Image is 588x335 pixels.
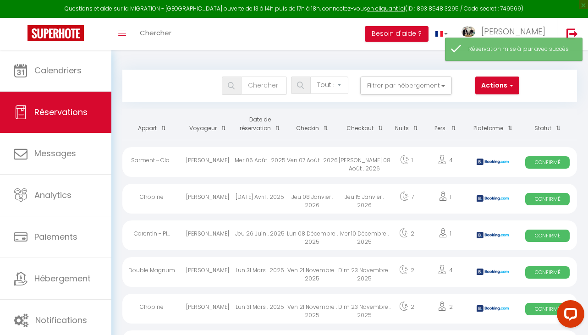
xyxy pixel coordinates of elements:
span: Analytics [34,189,71,201]
th: Sort by status [518,109,577,140]
th: Sort by guest [181,109,234,140]
button: Filtrer par hébergement [360,77,452,95]
img: logout [566,28,578,39]
th: Sort by checkin [286,109,338,140]
th: Sort by channel [468,109,518,140]
div: Réservation mise à jour avec succès [468,45,573,54]
span: Notifications [35,314,87,326]
th: Sort by rentals [122,109,181,140]
iframe: LiveChat chat widget [550,297,588,335]
span: Paiements [34,231,77,242]
span: Calendriers [34,65,82,76]
button: Actions [475,77,519,95]
input: Chercher [241,77,287,95]
th: Sort by nights [390,109,422,140]
a: ... [PERSON_NAME] [455,18,557,50]
th: Sort by people [423,109,468,140]
th: Sort by booking date [234,109,286,140]
img: Super Booking [27,25,84,41]
th: Sort by checkout [338,109,390,140]
span: Hébergement [34,273,91,284]
span: Chercher [140,28,171,38]
a: Chercher [133,18,178,50]
span: Réservations [34,106,88,118]
button: Besoin d'aide ? [365,26,429,42]
a: en cliquant ici [367,5,405,12]
img: ... [462,27,475,37]
span: Messages [34,148,76,159]
span: [PERSON_NAME] [481,26,545,37]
